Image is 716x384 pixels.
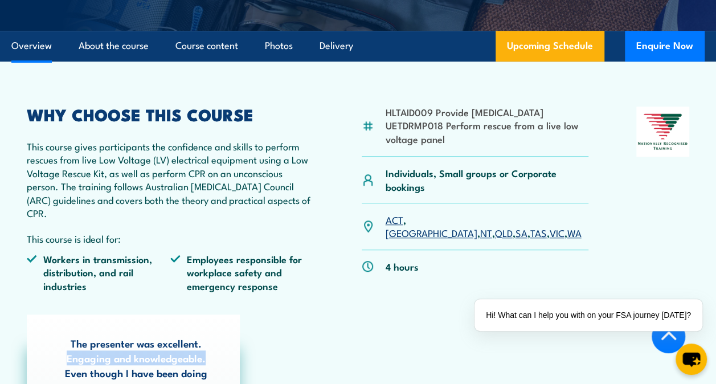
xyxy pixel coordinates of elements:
[265,31,293,61] a: Photos
[79,31,149,61] a: About the course
[385,119,588,145] li: UETDRMP018 Perform rescue from a live low voltage panel
[530,226,546,239] a: TAS
[385,226,477,239] a: [GEOGRAPHIC_DATA]
[549,226,564,239] a: VIC
[175,31,238,61] a: Course content
[385,260,418,273] p: 4 hours
[496,31,604,62] a: Upcoming Schedule
[320,31,353,61] a: Delivery
[625,31,705,62] button: Enquire Now
[385,166,588,193] p: Individuals, Small groups or Corporate bookings
[676,344,707,375] button: chat-button
[494,226,512,239] a: QLD
[385,213,588,240] p: , , , , , , ,
[480,226,492,239] a: NT
[385,105,588,119] li: HLTAID009 Provide [MEDICAL_DATA]
[515,226,527,239] a: SA
[567,226,581,239] a: WA
[170,252,314,292] li: Employees responsible for workplace safety and emergency response
[27,252,170,292] li: Workers in transmission, distribution, and rail industries
[474,299,702,331] div: Hi! What can I help you with on your FSA journey [DATE]?
[27,140,314,219] p: This course gives participants the confidence and skills to perform rescues from live Low Voltage...
[11,31,52,61] a: Overview
[636,107,689,157] img: Nationally Recognised Training logo.
[27,232,314,245] p: This course is ideal for:
[385,213,403,226] a: ACT
[27,107,314,121] h2: WHY CHOOSE THIS COURSE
